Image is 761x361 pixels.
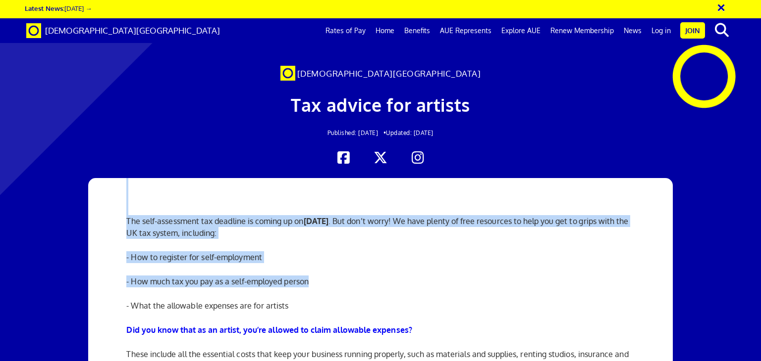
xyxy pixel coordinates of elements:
a: Log in [647,18,676,43]
strong: [DATE] [304,216,329,226]
a: Rates of Pay [321,18,371,43]
strong: Latest News: [25,4,64,12]
a: Join [680,22,705,39]
a: Home [371,18,399,43]
a: AUE Represents [435,18,496,43]
span: Tax advice for artists [291,93,470,116]
a: Explore AUE [496,18,545,43]
span: [DEMOGRAPHIC_DATA][GEOGRAPHIC_DATA] [45,25,220,36]
a: Latest News:[DATE] → [25,4,92,12]
a: Renew Membership [545,18,619,43]
span: [DEMOGRAPHIC_DATA][GEOGRAPHIC_DATA] [297,68,481,79]
span: - How much tax you pay as a self-employed person [126,276,309,286]
span: Published: [DATE] • [327,129,386,136]
span: - What the allowable expenses are for artists [126,301,288,311]
strong: Did you know that as an artist, you’re allowed to claim allowable expenses? [126,325,412,335]
a: News [619,18,647,43]
span: The self-assessment tax deadline is coming up on . But don’t worry! We have plenty of free resour... [126,216,628,238]
button: search [707,20,737,41]
span: - How to register for self-employment [126,252,262,262]
a: Benefits [399,18,435,43]
h2: Updated: [DATE] [147,130,614,136]
a: Brand [DEMOGRAPHIC_DATA][GEOGRAPHIC_DATA] [19,18,227,43]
